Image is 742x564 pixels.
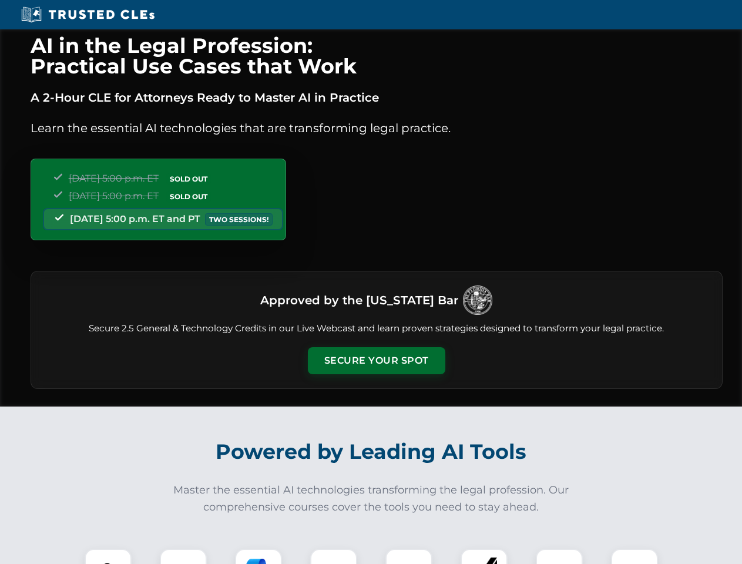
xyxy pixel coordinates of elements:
img: Logo [463,286,492,315]
h2: Powered by Leading AI Tools [46,431,697,472]
img: Trusted CLEs [18,6,158,23]
p: Master the essential AI technologies transforming the legal profession. Our comprehensive courses... [166,482,577,516]
p: A 2-Hour CLE for Attorneys Ready to Master AI in Practice [31,88,723,107]
p: Learn the essential AI technologies that are transforming legal practice. [31,119,723,137]
span: SOLD OUT [166,173,211,185]
span: SOLD OUT [166,190,211,203]
p: Secure 2.5 General & Technology Credits in our Live Webcast and learn proven strategies designed ... [45,322,708,335]
h1: AI in the Legal Profession: Practical Use Cases that Work [31,35,723,76]
span: [DATE] 5:00 p.m. ET [69,173,159,184]
span: [DATE] 5:00 p.m. ET [69,190,159,202]
button: Secure Your Spot [308,347,445,374]
h3: Approved by the [US_STATE] Bar [260,290,458,311]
